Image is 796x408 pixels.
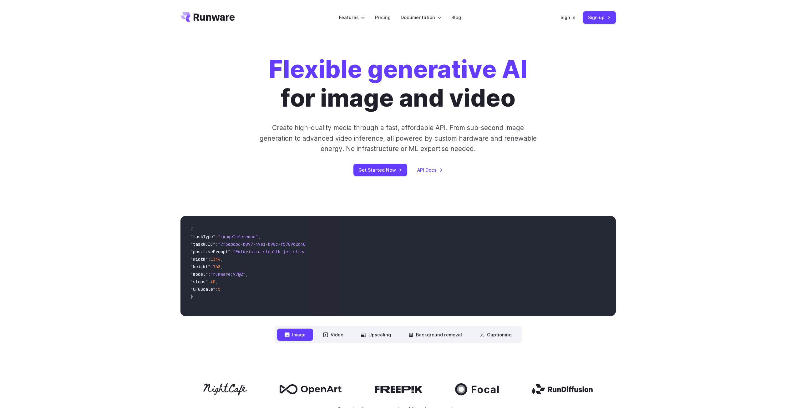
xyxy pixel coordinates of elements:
[215,241,218,247] span: :
[213,264,221,269] span: 768
[218,234,258,239] span: "imageInference"
[215,286,218,292] span: :
[215,279,218,285] span: ,
[190,286,215,292] span: "CFGScale"
[221,264,223,269] span: ,
[269,55,527,113] h1: for image and video
[190,234,215,239] span: "taskType"
[215,234,218,239] span: :
[401,14,441,21] label: Documentation
[190,271,208,277] span: "model"
[180,12,235,22] a: Go to /
[210,256,221,262] span: 1344
[210,271,246,277] span: "runware:97@2"
[221,256,223,262] span: ,
[258,234,261,239] span: ,
[269,55,527,84] strong: Flexible generative AI
[353,164,407,176] a: Get Started Now
[583,11,616,23] a: Sign up
[218,241,313,247] span: "7f3ebcb6-b897-49e1-b98c-f5789d2d40d7"
[208,279,210,285] span: :
[218,286,221,292] span: 5
[190,264,210,269] span: "height"
[353,329,398,341] button: Upscaling
[208,271,210,277] span: :
[190,249,231,254] span: "positivePrompt"
[231,249,233,254] span: :
[208,256,210,262] span: :
[210,279,215,285] span: 40
[190,226,193,232] span: {
[277,329,313,341] button: Image
[375,14,391,21] a: Pricing
[210,264,213,269] span: :
[190,256,208,262] span: "width"
[560,14,575,21] a: Sign in
[190,279,208,285] span: "steps"
[451,14,461,21] a: Blog
[316,329,351,341] button: Video
[246,271,248,277] span: ,
[401,329,469,341] button: Background removal
[233,249,461,254] span: "Futuristic stealth jet streaking through a neon-lit cityscape with glowing purple exhaust"
[339,14,365,21] label: Features
[472,329,519,341] button: Captioning
[417,166,443,174] a: API Docs
[190,294,193,300] span: }
[190,241,215,247] span: "taskUUID"
[259,123,537,154] p: Create high-quality media through a fast, affordable API. From sub-second image generation to adv...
